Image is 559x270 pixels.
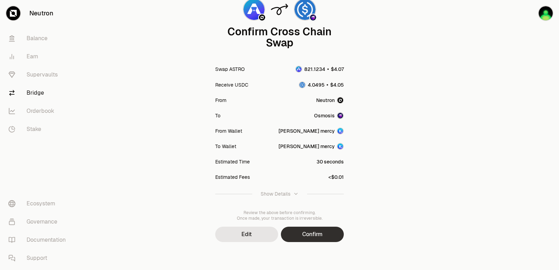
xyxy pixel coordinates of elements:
div: [PERSON_NAME] mercy [278,127,335,134]
a: Documentation [3,231,75,249]
div: Receive USDC [215,81,248,88]
div: To [215,112,220,119]
div: Confirm Cross Chain Swap [215,26,344,49]
div: Estimated Time [215,158,250,165]
div: Swap ASTRO [215,66,245,73]
button: Edit [215,227,278,242]
img: Osmosis Logo [337,113,343,118]
button: Confirm [281,227,344,242]
button: [PERSON_NAME] mercyAccount Image [278,143,344,150]
div: To Wallet [215,143,236,150]
a: Ecosystem [3,195,75,213]
a: Stake [3,120,75,138]
div: [PERSON_NAME] mercy [278,143,335,150]
a: Supervaults [3,66,75,84]
div: Show Details [261,190,290,197]
a: Orderbook [3,102,75,120]
div: 30 seconds [317,158,344,165]
a: Bridge [3,84,75,102]
div: From [215,97,226,104]
img: Account Image [337,144,343,149]
button: Show Details [215,185,344,203]
img: Neutron Logo [337,97,343,103]
div: <$0.01 [328,174,344,181]
div: Estimated Fees [215,174,250,181]
img: USDC Logo [299,82,305,88]
a: Balance [3,29,75,48]
a: Support [3,249,75,267]
button: [PERSON_NAME] mercyAccount Image [278,127,344,134]
img: Neutron Logo [259,14,265,21]
span: Neutron [316,97,335,104]
a: Earn [3,48,75,66]
img: Osmosis Logo [310,14,316,21]
div: Review the above before confirming. Once made, your transaction is irreversible. [215,210,344,221]
span: Osmosis [314,112,335,119]
img: Account Image [337,128,343,134]
a: Governance [3,213,75,231]
img: ASTRO Logo [296,66,302,72]
div: From Wallet [215,127,242,134]
img: sandy mercy [539,6,553,20]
